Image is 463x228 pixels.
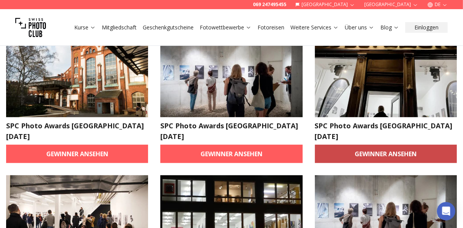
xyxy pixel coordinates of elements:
a: Weitere Services [290,24,339,31]
button: Weitere Services [287,22,342,33]
div: Open Intercom Messenger [437,202,455,220]
button: Blog [377,22,402,33]
a: Mitgliedschaft [102,24,137,31]
a: Gewinner ansehen [315,145,457,163]
img: SPC Photo Awards BERLIN Nov. 2022 [6,37,148,117]
img: SPC Photo Awards STUTTGART Nov. 2022 [160,37,302,117]
img: Swiss photo club [15,12,46,43]
a: Über uns [345,24,374,31]
a: Fotowettbewerbe [200,24,251,31]
a: Gewinner ansehen [160,145,302,163]
button: Über uns [342,22,377,33]
button: Mitgliedschaft [99,22,140,33]
a: Kurse [74,24,96,31]
a: Geschenkgutscheine [143,24,194,31]
button: Fotowettbewerbe [197,22,254,33]
a: Fotoreisen [258,24,284,31]
a: Gewinner ansehen [6,145,148,163]
button: Einloggen [405,22,448,33]
h2: SPC Photo Awards [GEOGRAPHIC_DATA] [DATE] [315,120,457,142]
button: Kurse [71,22,99,33]
h2: SPC Photo Awards [GEOGRAPHIC_DATA] [DATE] [6,120,148,142]
h2: SPC Photo Awards [GEOGRAPHIC_DATA] [DATE] [160,120,302,142]
a: Blog [380,24,399,31]
img: SPC Photo Awards MÜNCHEN Nov. 2022 [315,37,457,117]
a: 069 247495455 [253,2,286,8]
button: Geschenkgutscheine [140,22,197,33]
button: Fotoreisen [254,22,287,33]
